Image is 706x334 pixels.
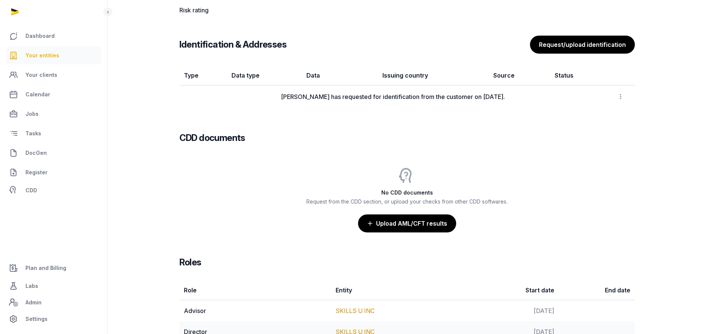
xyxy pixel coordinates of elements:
p: Request from the CDD section, or upload your checks from other CDD softwares. [179,198,635,205]
a: Admin [6,295,101,310]
span: Plan and Billing [25,264,66,273]
td: [DATE] [483,300,559,322]
span: Calendar [25,90,50,99]
th: Status [550,66,606,85]
h3: CDD documents [179,132,245,144]
span: Labs [25,282,38,291]
span: Your clients [25,70,57,79]
span: DocGen [25,148,47,157]
th: Data [302,66,378,85]
span: Settings [25,315,48,324]
th: Type [179,66,227,85]
a: Register [6,163,101,181]
h3: Roles [179,256,202,268]
a: Calendar [6,85,101,103]
th: Start date [483,280,559,300]
th: Role [179,280,331,300]
div: [PERSON_NAME] has requested for identification from the customer on [DATE]. [184,92,602,101]
td: Advisor [179,300,331,322]
a: Your entities [6,46,101,64]
h3: No CDD documents [179,189,635,196]
a: Tasks [6,124,101,142]
a: Dashboard [6,27,101,45]
a: Settings [6,310,101,328]
a: SKILLS U INC [336,307,375,315]
span: Tasks [25,129,41,138]
span: Admin [25,298,42,307]
a: DocGen [6,144,101,162]
span: CDD [25,186,37,195]
button: Upload AML/CFT results [358,214,456,232]
span: Dashboard [25,31,55,40]
h3: Identification & Addresses [179,39,287,51]
button: Request/upload identification [530,36,635,54]
th: Entity [331,280,483,300]
th: Source [489,66,550,85]
th: Data type [227,66,302,85]
span: Jobs [25,109,39,118]
dt: Risk rating [179,6,289,15]
span: Register [25,168,48,177]
a: Plan and Billing [6,259,101,277]
a: Jobs [6,105,101,123]
th: End date [559,280,635,300]
a: Labs [6,277,101,295]
th: Issuing country [378,66,489,85]
a: Your clients [6,66,101,84]
a: CDD [6,183,101,198]
span: Your entities [25,51,59,60]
